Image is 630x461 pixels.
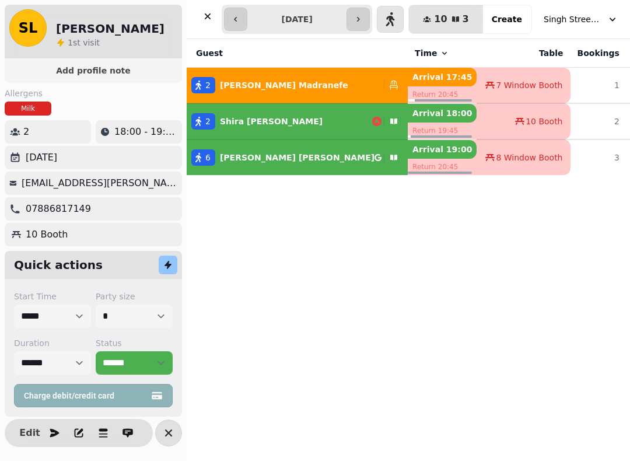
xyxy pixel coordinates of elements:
[496,79,562,91] span: 7 Window Booth
[415,47,437,59] span: Time
[492,15,522,23] span: Create
[14,384,173,407] button: Charge debit/credit card
[205,116,211,127] span: 2
[477,39,570,68] th: Table
[19,21,38,35] span: SL
[114,125,177,139] p: 18:00 - 19:45
[14,337,91,349] label: Duration
[19,67,168,75] span: Add profile note
[570,139,626,175] td: 3
[26,202,91,216] p: 07886817149
[415,47,449,59] button: Time
[496,152,562,163] span: 8 Window Booth
[14,257,103,273] h2: Quick actions
[24,392,149,400] span: Charge debit/credit card
[21,104,35,113] p: Milk
[187,144,408,172] button: 6[PERSON_NAME] [PERSON_NAME]
[408,68,477,86] p: Arrival 17:45
[570,68,626,104] td: 1
[18,421,41,445] button: Edit
[26,151,57,165] p: [DATE]
[73,38,83,47] span: st
[205,79,211,91] span: 2
[526,116,562,127] span: 10 Booth
[187,71,408,99] button: 2[PERSON_NAME] Madranefe
[14,291,91,302] label: Start Time
[408,123,477,139] p: Return 19:45
[570,39,626,68] th: Bookings
[409,5,482,33] button: 103
[96,337,173,349] label: Status
[408,159,477,175] p: Return 20:45
[96,291,173,302] label: Party size
[23,125,29,139] p: 2
[463,15,469,24] span: 3
[187,107,408,135] button: 2Shira [PERSON_NAME]
[22,176,177,190] p: [EMAIL_ADDRESS][PERSON_NAME][DOMAIN_NAME]
[408,104,477,123] p: Arrival 18:00
[26,228,68,242] p: 10 Booth
[408,86,477,103] p: Return 20:45
[187,39,408,68] th: Guest
[205,152,211,163] span: 6
[68,38,73,47] span: 1
[220,152,374,163] p: [PERSON_NAME] [PERSON_NAME]
[434,15,447,24] span: 10
[408,140,477,159] p: Arrival 19:00
[56,20,164,37] h2: [PERSON_NAME]
[537,9,625,30] button: Singh Street Bruntsfield
[68,37,100,48] p: visit
[570,103,626,139] td: 2
[220,116,323,127] p: Shira [PERSON_NAME]
[544,13,602,25] span: Singh Street Bruntsfield
[9,63,177,78] button: Add profile note
[220,79,348,91] p: [PERSON_NAME] Madranefe
[23,428,37,438] span: Edit
[482,5,531,33] button: Create
[5,88,182,99] label: Allergens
